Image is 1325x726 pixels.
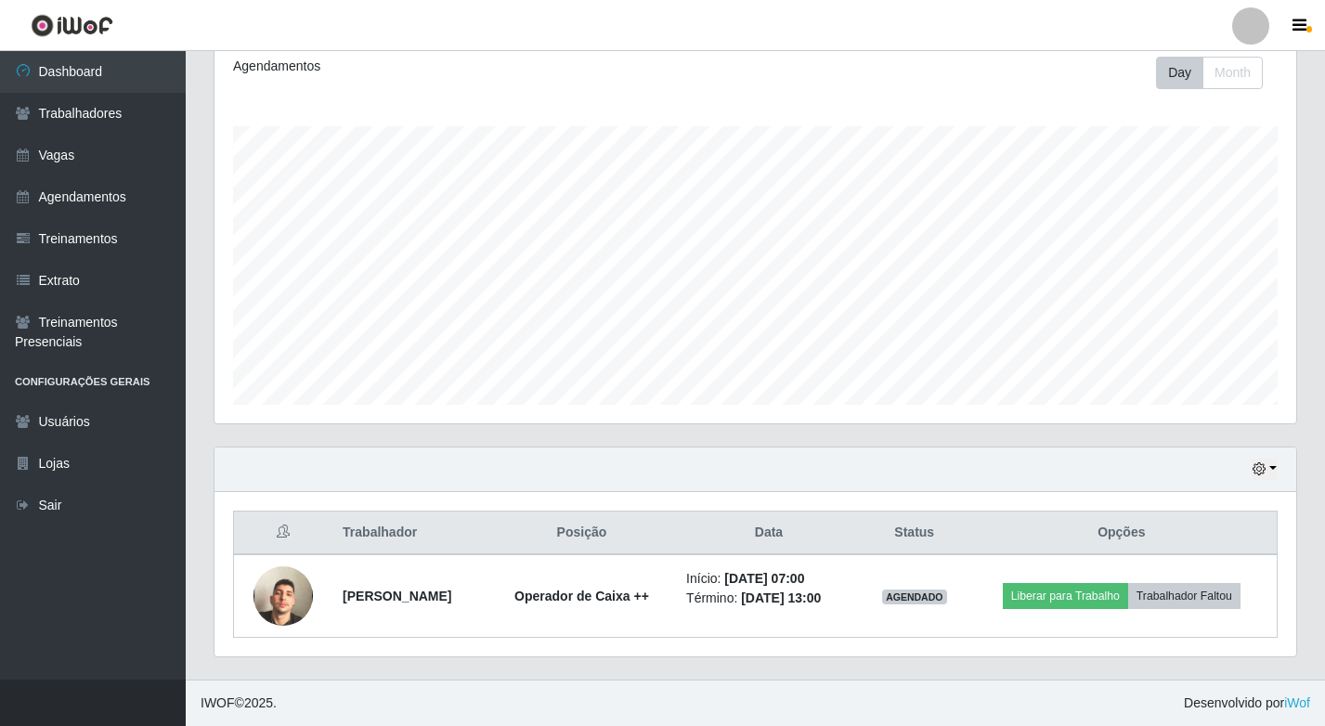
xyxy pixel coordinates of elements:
th: Status [863,512,967,555]
li: Início: [686,569,851,589]
span: AGENDADO [882,590,947,604]
img: CoreUI Logo [31,14,113,37]
button: Liberar para Trabalho [1003,583,1128,609]
time: [DATE] 13:00 [741,590,821,605]
span: IWOF [201,695,235,710]
th: Opções [967,512,1278,555]
button: Day [1156,57,1203,89]
div: Agendamentos [233,57,652,76]
li: Término: [686,589,851,608]
strong: Operador de Caixa ++ [514,589,649,603]
th: Trabalhador [331,512,488,555]
strong: [PERSON_NAME] [343,589,451,603]
img: 1739480983159.jpeg [253,543,313,649]
time: [DATE] 07:00 [724,571,804,586]
th: Data [675,512,863,555]
span: © 2025 . [201,694,277,713]
button: Month [1202,57,1263,89]
th: Posição [488,512,675,555]
a: iWof [1284,695,1310,710]
span: Desenvolvido por [1184,694,1310,713]
div: First group [1156,57,1263,89]
button: Trabalhador Faltou [1128,583,1241,609]
div: Toolbar with button groups [1156,57,1278,89]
